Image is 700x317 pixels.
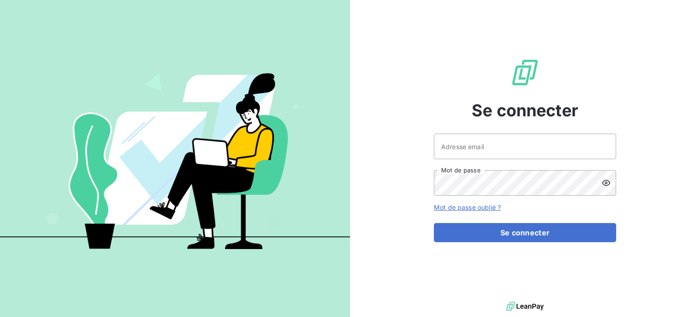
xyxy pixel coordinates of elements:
[434,134,616,159] input: placeholder
[434,203,501,211] a: Mot de passe oublié ?
[472,98,578,123] span: Se connecter
[506,300,544,313] img: logo
[434,223,616,242] button: Se connecter
[510,58,540,87] img: Logo LeanPay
